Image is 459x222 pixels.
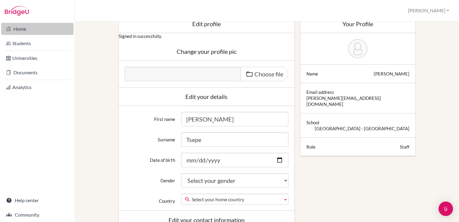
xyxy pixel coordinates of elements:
div: Edit profile [125,21,288,27]
a: Documents [1,66,74,79]
div: Email address [306,89,334,95]
span: Select your home country [192,194,280,205]
div: Your Profile [306,21,409,27]
img: Cynthia Tsepe [348,39,367,58]
span: Choose file [254,70,283,78]
div: [PERSON_NAME][EMAIL_ADDRESS][DOMAIN_NAME] [306,95,409,107]
a: Community [1,209,74,221]
img: Bridge-U [5,6,29,16]
label: Country [122,194,178,204]
label: First name [122,112,178,122]
div: Staff [400,144,409,150]
div: Change your profile pic [125,48,288,54]
div: [PERSON_NAME] [374,71,409,77]
label: Date of birth [122,153,178,163]
a: Analytics [1,81,74,93]
label: Surname [122,132,178,143]
div: School [306,119,319,125]
div: Edit your details [125,94,288,100]
a: Students [1,37,74,49]
p: Signed in successfully. [119,33,294,39]
button: [PERSON_NAME] [405,5,452,16]
a: Home [1,23,74,35]
div: Role [306,144,315,150]
a: Help center [1,194,74,206]
div: Name [306,71,318,77]
div: Open Intercom Messenger [439,202,453,216]
div: [GEOGRAPHIC_DATA] - [GEOGRAPHIC_DATA] [315,125,409,131]
label: Gender [122,173,178,183]
a: Universities [1,52,74,64]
